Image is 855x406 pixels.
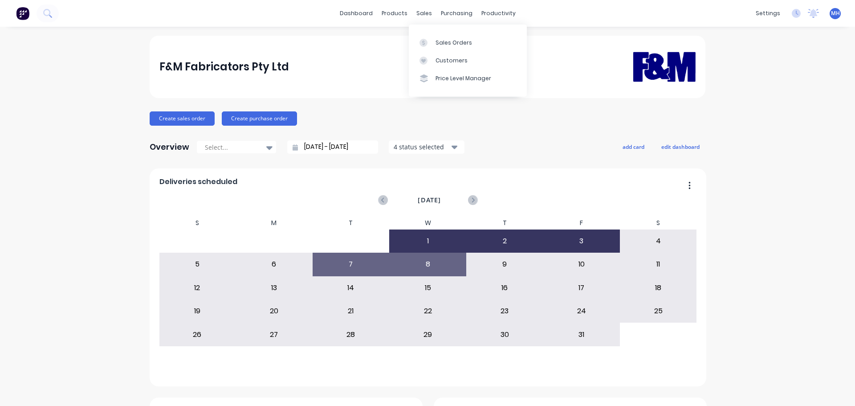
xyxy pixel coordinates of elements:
span: [DATE] [418,195,441,205]
div: 13 [236,277,312,299]
div: 5 [159,253,236,275]
div: 23 [467,300,543,322]
div: S [620,217,697,230]
div: M [236,217,313,230]
div: Price Level Manager [436,74,491,82]
div: 16 [467,277,543,299]
div: 6 [236,253,312,275]
a: Customers [409,52,527,70]
div: 15 [390,277,466,299]
div: 21 [313,300,389,322]
div: productivity [477,7,520,20]
div: 4 [620,230,696,252]
a: Price Level Manager [409,70,527,87]
div: 4 status selected [394,142,450,152]
div: 25 [620,300,696,322]
div: products [377,7,412,20]
div: 31 [543,323,619,345]
div: Overview [150,138,189,156]
div: 28 [313,323,389,345]
div: 7 [313,253,389,275]
div: F [543,217,620,230]
div: 3 [543,230,619,252]
div: 30 [467,323,543,345]
div: 22 [390,300,466,322]
button: edit dashboard [655,141,705,152]
div: 12 [159,277,236,299]
div: purchasing [436,7,477,20]
img: Factory [16,7,29,20]
div: Customers [436,57,468,65]
div: 8 [390,253,466,275]
div: 24 [543,300,619,322]
div: 1 [390,230,466,252]
div: 19 [159,300,236,322]
div: 9 [467,253,543,275]
div: 14 [313,277,389,299]
div: 11 [620,253,696,275]
div: 18 [620,277,696,299]
button: Create sales order [150,111,215,126]
div: 17 [543,277,619,299]
div: 20 [236,300,312,322]
div: 10 [543,253,619,275]
a: dashboard [335,7,377,20]
div: F&M Fabricators Pty Ltd [159,58,289,76]
div: 26 [159,323,236,345]
div: settings [751,7,785,20]
button: Create purchase order [222,111,297,126]
button: add card [617,141,650,152]
img: F&M Fabricators Pty Ltd [633,39,696,94]
div: 2 [467,230,543,252]
div: T [313,217,390,230]
button: 4 status selected [389,140,464,154]
div: W [389,217,466,230]
span: Deliveries scheduled [159,176,237,187]
div: 27 [236,323,312,345]
div: S [159,217,236,230]
div: 29 [390,323,466,345]
div: T [466,217,543,230]
a: Sales Orders [409,33,527,51]
span: MH [831,9,840,17]
div: Sales Orders [436,39,472,47]
div: sales [412,7,436,20]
